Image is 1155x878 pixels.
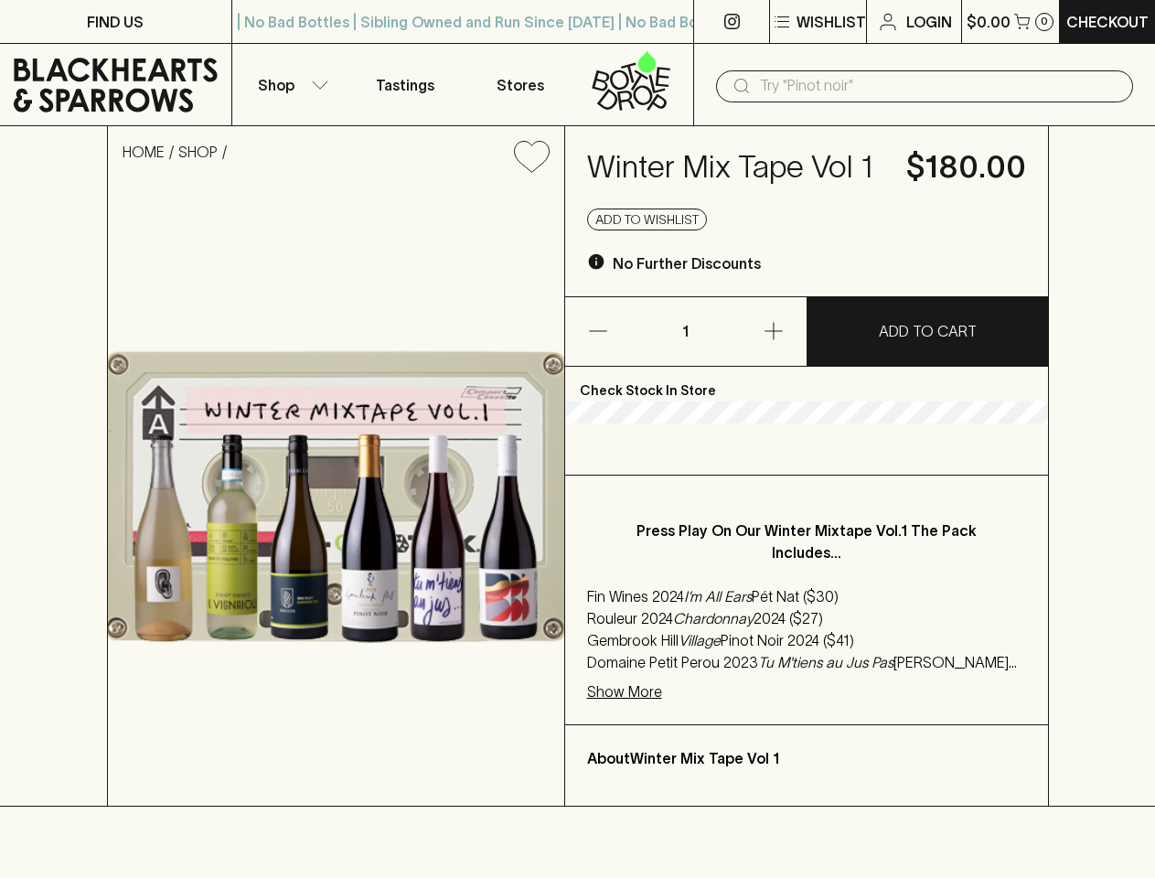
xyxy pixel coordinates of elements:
[587,209,707,230] button: Add to wishlist
[760,71,1118,101] input: Try "Pinot noir"
[684,588,752,605] em: I’m All Ears
[797,11,866,33] p: Wishlist
[679,632,721,648] em: Village
[906,11,952,33] p: Login
[613,252,761,274] p: No Further Discounts
[587,148,884,187] h4: Winter Mix Tape Vol 1
[807,297,1048,366] button: ADD TO CART
[565,367,1048,402] p: Check Stock In Store
[258,74,294,96] p: Shop
[906,148,1026,187] h4: $180.00
[178,144,218,160] a: SHOP
[497,74,544,96] p: Stores
[1066,11,1149,33] p: Checkout
[376,74,434,96] p: Tastings
[507,134,557,180] button: Add to wishlist
[232,44,348,125] button: Shop
[348,44,463,125] a: Tastings
[587,747,1026,769] p: About Winter Mix Tape Vol 1
[587,629,1026,651] li: Gembrook Hill Pinot Noir 2024 ($41)
[587,585,1026,607] li: Fin Wines 2024 Pét Nat ($30)
[673,610,754,626] em: Chardonnay
[123,144,165,160] a: HOME
[587,651,1026,673] li: Domaine Petit Perou 2023 [PERSON_NAME] ($37)
[587,607,1026,629] li: Rouleur 2024 2024 ($27)
[664,297,708,366] p: 1
[587,680,662,702] p: Show More
[108,187,564,806] img: Melb Winter Mixtape Vol1 with Prods RSIZE.png
[624,519,989,563] p: Press Play On Our Winter Mixtape Vol.1 The Pack Includes...
[967,11,1011,33] p: $0.00
[1041,16,1048,27] p: 0
[879,320,977,342] p: ADD TO CART
[463,44,578,125] a: Stores
[758,654,893,670] em: Tu M'tiens au Jus Pas
[87,11,144,33] p: FIND US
